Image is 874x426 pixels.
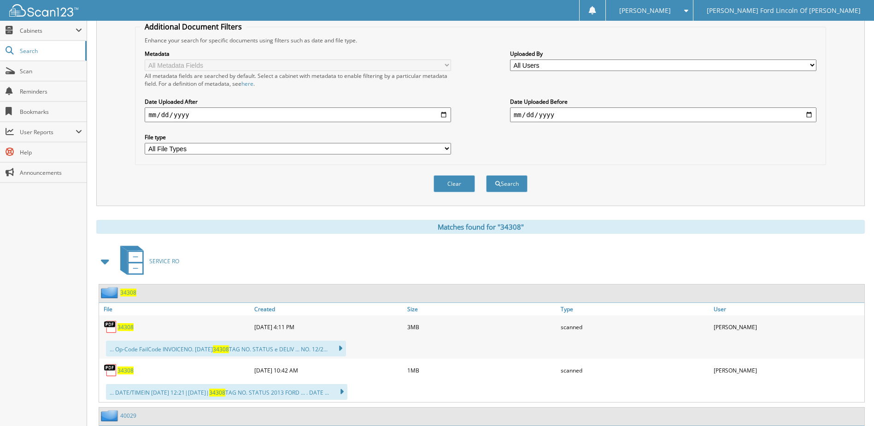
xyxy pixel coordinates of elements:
div: [PERSON_NAME] [711,318,864,336]
div: [DATE] 4:11 PM [252,318,405,336]
a: File [99,303,252,315]
span: Scan [20,67,82,75]
a: User [711,303,864,315]
span: 34308 [209,389,225,396]
span: Help [20,148,82,156]
div: scanned [558,361,711,379]
img: PDF.png [104,363,117,377]
span: Search [20,47,81,55]
div: [PERSON_NAME] [711,361,864,379]
a: 34308 [120,289,136,296]
div: ... Op-Code FailCode INVOICENO. [DATE] TAG NO. STATUS e DELIV ... NO. 12/2... [106,341,346,356]
span: User Reports [20,128,76,136]
span: Cabinets [20,27,76,35]
label: Metadata [145,50,451,58]
div: [DATE] 10:42 AM [252,361,405,379]
button: Search [486,175,528,192]
img: PDF.png [104,320,117,334]
div: All metadata fields are searched by default. Select a cabinet with metadata to enable filtering b... [145,72,451,88]
img: folder2.png [101,410,120,421]
span: Reminders [20,88,82,95]
a: 40029 [120,412,136,420]
a: SERVICE RO [115,243,179,279]
span: [PERSON_NAME] Ford Lincoln Of [PERSON_NAME] [707,8,861,13]
img: scan123-logo-white.svg [9,4,78,17]
div: Matches found for "34308" [96,220,865,234]
label: File type [145,133,451,141]
div: Enhance your search for specific documents using filters such as date and file type. [140,36,821,44]
span: SERVICE RO [149,257,179,265]
input: end [510,107,816,122]
span: 34308 [213,345,229,353]
span: Announcements [20,169,82,177]
label: Date Uploaded Before [510,98,816,106]
a: 34308 [117,323,134,331]
a: Created [252,303,405,315]
div: 1MB [405,361,558,379]
div: ... DATE/TIMEIN [DATE] 12:21|[DATE]| TAG NO. STATUS 2013 FORD ... . DATE ... [106,384,347,400]
a: here [241,80,253,88]
input: start [145,107,451,122]
div: 3MB [405,318,558,336]
a: Size [405,303,558,315]
button: Clear [434,175,475,192]
span: [PERSON_NAME] [619,8,671,13]
a: 34308 [117,367,134,374]
iframe: Chat Widget [828,382,874,426]
span: Bookmarks [20,108,82,116]
legend: Additional Document Filters [140,22,246,32]
div: scanned [558,318,711,336]
img: folder2.png [101,287,120,298]
label: Date Uploaded After [145,98,451,106]
label: Uploaded By [510,50,816,58]
a: Type [558,303,711,315]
